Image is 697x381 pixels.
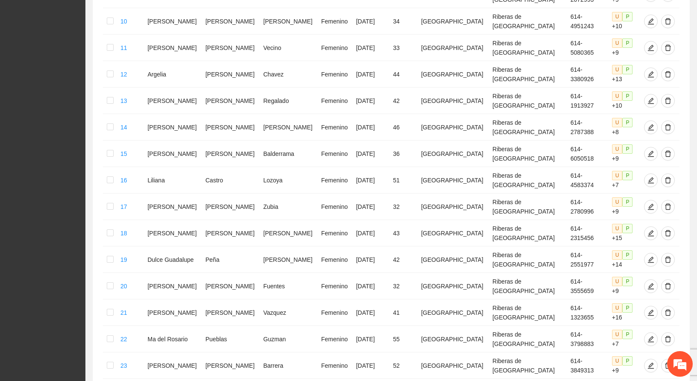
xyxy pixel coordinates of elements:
[612,197,623,207] span: U
[662,203,674,210] span: delete
[622,12,633,21] span: P
[622,144,633,154] span: P
[120,150,127,157] a: 15
[609,352,641,379] td: +9
[612,250,623,260] span: U
[644,97,657,104] span: edit
[418,88,489,114] td: [GEOGRAPHIC_DATA]
[50,114,118,200] span: Estamos en línea.
[567,8,609,35] td: 614-4951243
[567,220,609,246] td: 614-2315456
[260,35,318,61] td: Vecino
[662,150,674,157] span: delete
[661,120,675,134] button: delete
[644,18,657,25] span: edit
[662,362,674,369] span: delete
[202,193,260,220] td: [PERSON_NAME]
[609,141,641,167] td: +9
[489,193,567,220] td: Riberas de [GEOGRAPHIC_DATA]
[644,256,657,263] span: edit
[644,173,658,187] button: edit
[644,359,658,372] button: edit
[418,114,489,141] td: [GEOGRAPHIC_DATA]
[644,362,657,369] span: edit
[489,88,567,114] td: Riberas de [GEOGRAPHIC_DATA]
[202,88,260,114] td: [PERSON_NAME]
[644,279,658,293] button: edit
[389,299,418,326] td: 41
[609,193,641,220] td: +9
[622,330,633,339] span: P
[389,167,418,193] td: 51
[622,250,633,260] span: P
[318,299,353,326] td: Femenino
[622,303,633,313] span: P
[609,88,641,114] td: +10
[144,220,202,246] td: [PERSON_NAME]
[120,124,127,131] a: 14
[612,12,623,21] span: U
[318,246,353,273] td: Femenino
[609,220,641,246] td: +15
[612,38,623,48] span: U
[120,283,127,290] a: 20
[318,326,353,352] td: Femenino
[612,330,623,339] span: U
[567,273,609,299] td: 614-3555659
[418,326,489,352] td: [GEOGRAPHIC_DATA]
[612,118,623,127] span: U
[389,35,418,61] td: 33
[567,326,609,352] td: 614-3798883
[353,61,389,88] td: [DATE]
[120,18,127,25] a: 10
[389,193,418,220] td: 32
[489,352,567,379] td: Riberas de [GEOGRAPHIC_DATA]
[418,193,489,220] td: [GEOGRAPHIC_DATA]
[353,246,389,273] td: [DATE]
[644,150,657,157] span: edit
[120,71,127,78] a: 12
[44,44,143,55] div: Chatee con nosotros ahora
[418,8,489,35] td: [GEOGRAPHIC_DATA]
[661,147,675,161] button: delete
[662,71,674,78] span: delete
[662,177,674,184] span: delete
[644,71,657,78] span: edit
[644,124,657,131] span: edit
[318,88,353,114] td: Femenino
[144,273,202,299] td: [PERSON_NAME]
[353,299,389,326] td: [DATE]
[353,167,389,193] td: [DATE]
[353,326,389,352] td: [DATE]
[389,8,418,35] td: 34
[644,94,658,108] button: edit
[489,8,567,35] td: Riberas de [GEOGRAPHIC_DATA]
[622,118,633,127] span: P
[144,167,202,193] td: Liliana
[489,220,567,246] td: Riberas de [GEOGRAPHIC_DATA]
[260,299,318,326] td: Vazquez
[144,8,202,35] td: [PERSON_NAME]
[622,277,633,286] span: P
[609,35,641,61] td: +9
[567,193,609,220] td: 614-2780996
[202,246,260,273] td: Peña
[661,200,675,214] button: delete
[260,167,318,193] td: Lozoya
[144,61,202,88] td: Argelia
[260,273,318,299] td: Fuentes
[622,224,633,233] span: P
[144,114,202,141] td: [PERSON_NAME]
[353,352,389,379] td: [DATE]
[662,230,674,237] span: delete
[644,283,657,290] span: edit
[353,88,389,114] td: [DATE]
[353,141,389,167] td: [DATE]
[609,326,641,352] td: +7
[389,273,418,299] td: 32
[661,306,675,319] button: delete
[612,356,623,366] span: U
[661,226,675,240] button: delete
[661,173,675,187] button: delete
[260,114,318,141] td: [PERSON_NAME]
